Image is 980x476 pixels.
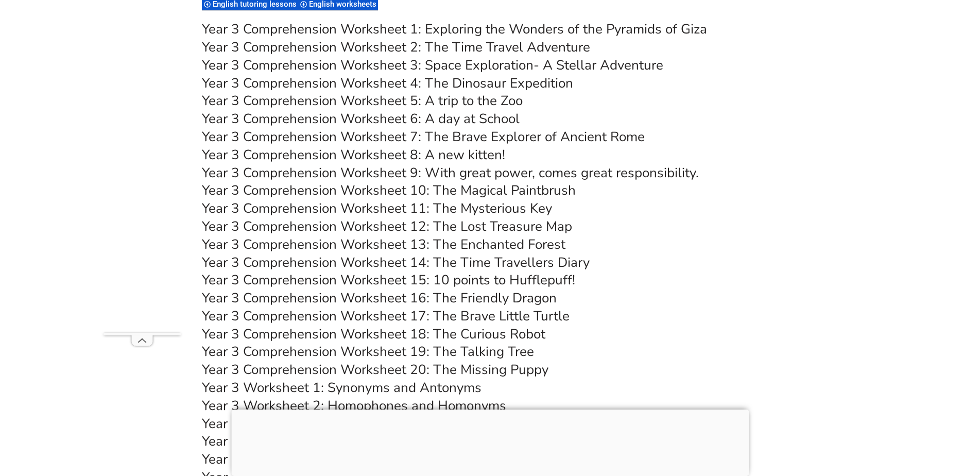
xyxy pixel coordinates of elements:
a: Year 3 Comprehension Worksheet 12: The Lost Treasure Map [202,217,572,235]
a: Year 3 Comprehension Worksheet 5: A trip to the Zoo [202,92,523,110]
a: Year 3 Comprehension Worksheet 16: The Friendly Dragon [202,289,557,307]
iframe: Chat Widget [809,360,980,476]
a: Year 3 Comprehension Worksheet 4: The Dinosaur Expedition [202,74,573,92]
a: Year 3 Worksheet 1: Synonyms and Antonyms [202,379,482,397]
a: Year 3 Worksheet 5: Nouns, Verbs, and Adjectives [202,450,503,468]
iframe: Advertisement [231,410,749,473]
a: Year 3 Worksheet 3: Compound Words [202,415,436,433]
a: Year 3 Comprehension Worksheet 8: A new kitten! [202,146,505,164]
a: Year 3 Comprehension Worksheet 1: Exploring the Wonders of the Pyramids of Giza [202,20,707,38]
a: Year 3 Comprehension Worksheet 3: Space Exploration- A Stellar Adventure [202,56,663,74]
a: Year 3 Comprehension Worksheet 19: The Talking Tree [202,343,534,361]
a: Year 3 Comprehension Worksheet 7: The Brave Explorer of Ancient Rome [202,128,645,146]
a: Year 3 Comprehension Worksheet 20: The Missing Puppy [202,361,548,379]
a: Year 3 Worksheet 4: Prefixes and Suffixes [202,432,456,450]
a: Year 3 Comprehension Worksheet 15: 10 points to Hufflepuff! [202,271,575,289]
a: Year 3 Comprehension Worksheet 9: With great power, comes great responsibility. [202,164,699,182]
a: Year 3 Comprehension Worksheet 10: The Magical Paintbrush [202,181,576,199]
a: Year 3 Comprehension Worksheet 14: The Time Travellers Diary [202,253,590,271]
a: Year 3 Comprehension Worksheet 17: The Brave Little Turtle [202,307,570,325]
iframe: Advertisement [104,24,181,333]
a: Year 3 Comprehension Worksheet 18: The Curious Robot [202,325,545,343]
a: Year 3 Worksheet 2: Homophones and Homonyms [202,397,506,415]
a: Year 3 Comprehension Worksheet 6: A day at School [202,110,520,128]
a: Year 3 Comprehension Worksheet 2: The Time Travel Adventure [202,38,590,56]
a: Year 3 Comprehension Worksheet 11: The Mysterious Key [202,199,552,217]
a: Year 3 Comprehension Worksheet 13: The Enchanted Forest [202,235,565,253]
